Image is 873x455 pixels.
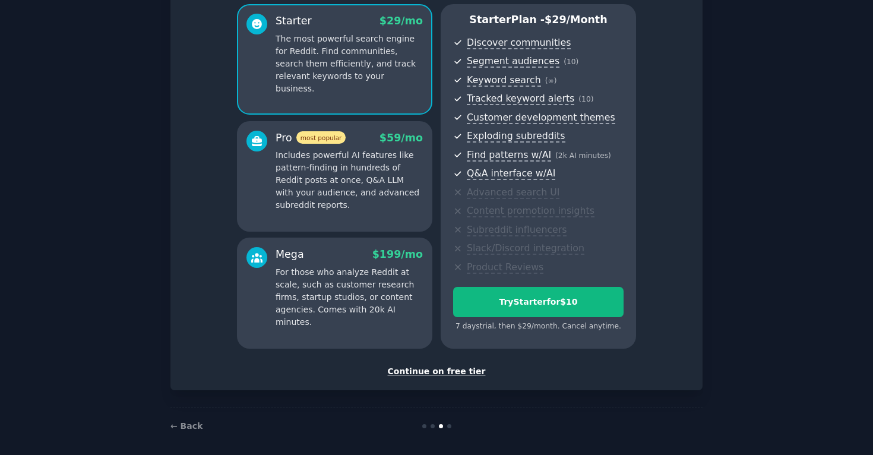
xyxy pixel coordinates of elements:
p: Includes powerful AI features like pattern-finding in hundreds of Reddit posts at once, Q&A LLM w... [276,149,423,211]
span: Slack/Discord integration [467,242,584,255]
div: Starter [276,14,312,29]
p: For those who analyze Reddit at scale, such as customer research firms, startup studios, or conte... [276,266,423,328]
span: Discover communities [467,37,571,49]
span: Q&A interface w/AI [467,168,555,180]
span: Find patterns w/AI [467,149,551,162]
span: Advanced search UI [467,187,559,199]
div: Mega [276,247,304,262]
span: $ 29 /month [545,14,608,26]
span: $ 199 /mo [372,248,423,260]
button: TryStarterfor$10 [453,287,624,317]
div: Continue on free tier [183,365,690,378]
div: Try Starter for $10 [454,296,623,308]
span: ( 10 ) [564,58,578,66]
span: Segment audiences [467,55,559,68]
span: Product Reviews [467,261,543,274]
a: ← Back [170,421,203,431]
span: Customer development themes [467,112,615,124]
span: Exploding subreddits [467,130,565,143]
span: ( 10 ) [578,95,593,103]
span: Tracked keyword alerts [467,93,574,105]
span: ( ∞ ) [545,77,557,85]
p: The most powerful search engine for Reddit. Find communities, search them efficiently, and track ... [276,33,423,95]
span: Content promotion insights [467,205,594,217]
div: Pro [276,131,346,146]
span: $ 29 /mo [379,15,423,27]
span: ( 2k AI minutes ) [555,151,611,160]
div: 7 days trial, then $ 29 /month . Cancel anytime. [453,321,624,332]
span: $ 59 /mo [379,132,423,144]
span: most popular [296,131,346,144]
p: Starter Plan - [453,12,624,27]
span: Subreddit influencers [467,224,567,236]
span: Keyword search [467,74,541,87]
